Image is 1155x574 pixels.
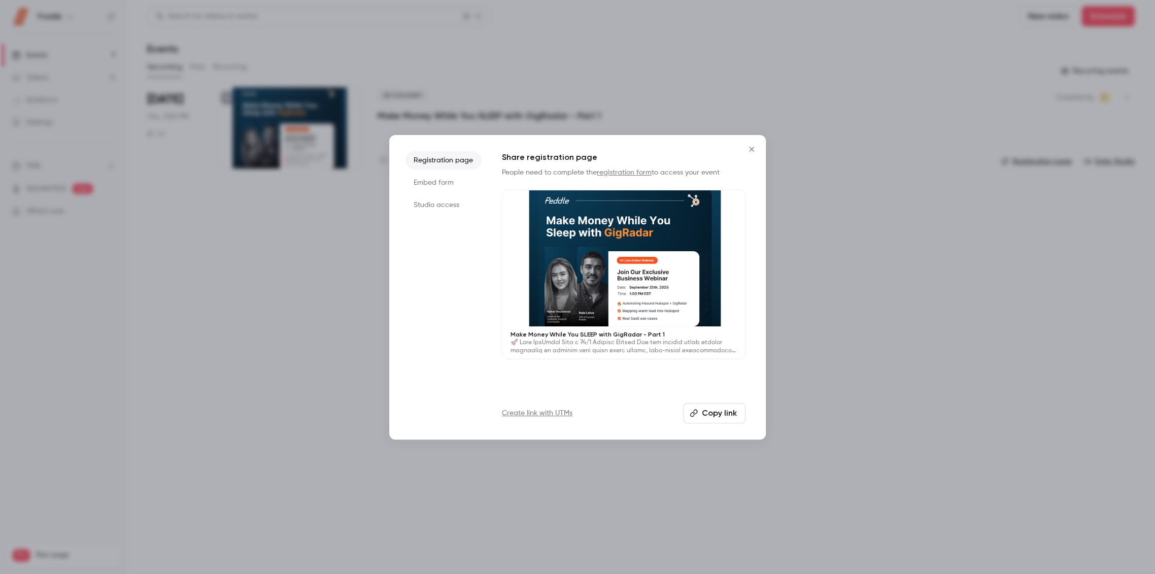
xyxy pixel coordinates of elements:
[683,403,745,423] button: Copy link
[741,139,762,159] button: Close
[502,167,745,178] p: People need to complete the to access your event
[405,196,482,214] li: Studio access
[597,169,652,176] a: registration form
[502,190,745,360] a: Make Money While You SLEEP with GigRadar - Part 1🚀 Lore IpsUmdol Sita c 74/1 Adipisc Elitsed Doe ...
[405,174,482,192] li: Embed form
[511,339,737,355] p: 🚀 Lore IpsUmdol Sita c 74/1 Adipisc Elitsed Doe tem incidid utlab etdolor magnaaliq en adminim ve...
[405,151,482,170] li: Registration page
[502,408,572,418] a: Create link with UTMs
[502,151,745,163] h1: Share registration page
[511,330,737,339] p: Make Money While You SLEEP with GigRadar - Part 1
